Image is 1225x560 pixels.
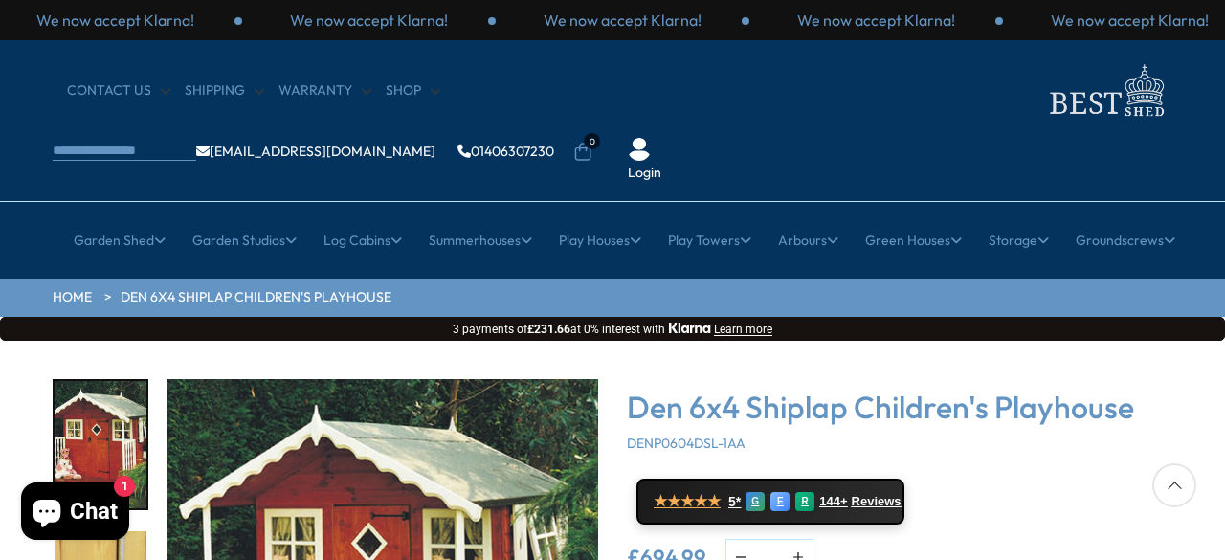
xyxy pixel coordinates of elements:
[53,288,92,307] a: HOME
[746,492,765,511] div: G
[989,216,1049,264] a: Storage
[795,492,814,511] div: R
[627,389,1172,425] h3: Den 6x4 Shiplap Children's Playhouse
[559,216,641,264] a: Play Houses
[1038,59,1172,122] img: logo
[544,10,702,31] p: We now accept Klarna!
[67,81,170,101] a: CONTACT US
[290,10,448,31] p: We now accept Klarna!
[573,143,592,162] a: 0
[628,138,651,161] img: User Icon
[865,216,962,264] a: Green Houses
[196,145,435,158] a: [EMAIL_ADDRESS][DOMAIN_NAME]
[1076,216,1175,264] a: Groundscrews
[496,10,749,31] div: 3 / 3
[53,379,148,510] div: 1 / 19
[797,10,955,31] p: We now accept Klarna!
[1051,10,1209,31] p: We now accept Klarna!
[192,216,297,264] a: Garden Studios
[185,81,264,101] a: Shipping
[15,482,135,545] inbox-online-store-chat: Shopify online store chat
[323,216,402,264] a: Log Cabins
[636,479,904,525] a: ★★★★★ 5* G E R 144+ Reviews
[749,10,1003,31] div: 1 / 3
[36,10,194,31] p: We now accept Klarna!
[584,133,600,149] span: 0
[55,381,146,508] img: Den1_200x200.jpg
[457,145,554,158] a: 01406307230
[278,81,371,101] a: Warranty
[668,216,751,264] a: Play Towers
[429,216,532,264] a: Summerhouses
[74,216,166,264] a: Garden Shed
[819,494,847,509] span: 144+
[852,494,902,509] span: Reviews
[628,164,661,183] a: Login
[627,435,746,452] span: DENP0604DSL-1AA
[770,492,790,511] div: E
[654,492,721,510] span: ★★★★★
[778,216,838,264] a: Arbours
[386,81,440,101] a: Shop
[121,288,391,307] a: Den 6x4 Shiplap Children's Playhouse
[242,10,496,31] div: 2 / 3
